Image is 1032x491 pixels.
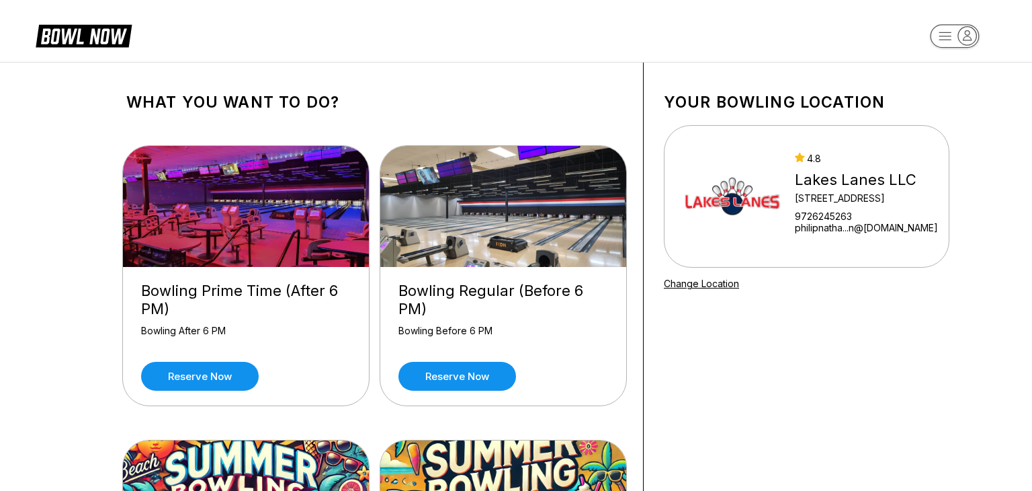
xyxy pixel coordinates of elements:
[126,93,623,112] h1: What you want to do?
[795,222,938,233] a: philipnatha...n@[DOMAIN_NAME]
[664,278,739,289] a: Change Location
[141,325,351,348] div: Bowling After 6 PM
[141,362,259,391] a: Reserve now
[795,171,938,189] div: Lakes Lanes LLC
[795,192,938,204] div: [STREET_ADDRESS]
[141,282,351,318] div: Bowling Prime Time (After 6 PM)
[682,146,783,247] img: Lakes Lanes LLC
[380,146,628,267] img: Bowling Regular (Before 6 PM)
[795,153,938,164] div: 4.8
[123,146,370,267] img: Bowling Prime Time (After 6 PM)
[664,93,949,112] h1: Your bowling location
[398,282,608,318] div: Bowling Regular (Before 6 PM)
[398,325,608,348] div: Bowling Before 6 PM
[795,211,938,222] div: 9726245263
[398,362,516,391] a: Reserve now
